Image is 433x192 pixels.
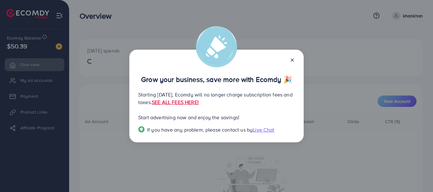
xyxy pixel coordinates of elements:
img: Popup guide [138,126,145,133]
p: Starting [DATE], Ecomdy will no longer charge subscription fees and taxes. [138,91,295,106]
p: Start advertising now and enjoy the savings! [138,114,295,121]
span: Live Chat [253,126,274,133]
p: Grow your business, save more with Ecomdy 🎉 [138,76,295,83]
span: If you have any problem, please contact us by [147,126,253,133]
img: alert [196,26,237,67]
a: SEE ALL FEES HERE! [152,99,199,106]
